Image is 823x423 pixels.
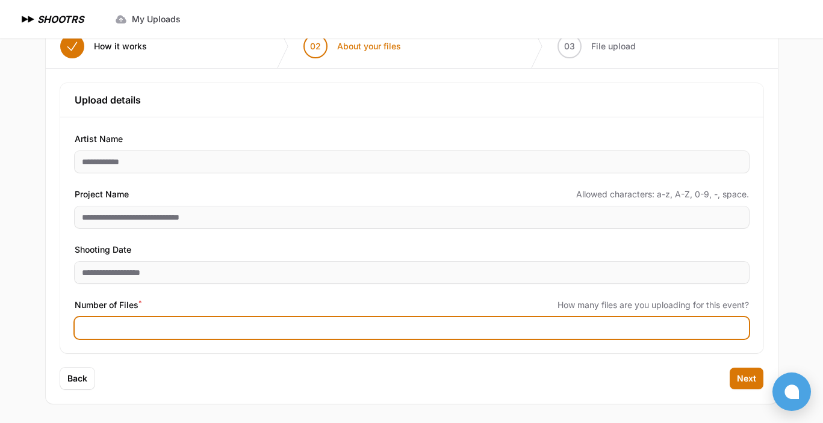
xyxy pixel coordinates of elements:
span: File upload [591,40,636,52]
button: How it works [46,25,161,68]
span: Artist Name [75,132,123,146]
a: SHOOTRS SHOOTRS [19,12,84,26]
span: Number of Files [75,298,141,312]
span: 02 [310,40,321,52]
span: 03 [564,40,575,52]
span: How it works [94,40,147,52]
span: Next [737,372,756,384]
button: 03 File upload [543,25,650,68]
span: My Uploads [132,13,181,25]
span: Allowed characters: a-z, A-Z, 0-9, -, space. [576,188,749,200]
span: About your files [337,40,401,52]
img: SHOOTRS [19,12,37,26]
h3: Upload details [75,93,749,107]
button: Next [730,368,763,389]
span: How many files are you uploading for this event? [557,299,749,311]
span: Project Name [75,187,129,202]
button: Back [60,368,95,389]
h1: SHOOTRS [37,12,84,26]
button: Open chat window [772,372,811,411]
button: 02 About your files [289,25,415,68]
a: My Uploads [108,8,188,30]
span: Back [67,372,87,384]
span: Shooting Date [75,242,131,257]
